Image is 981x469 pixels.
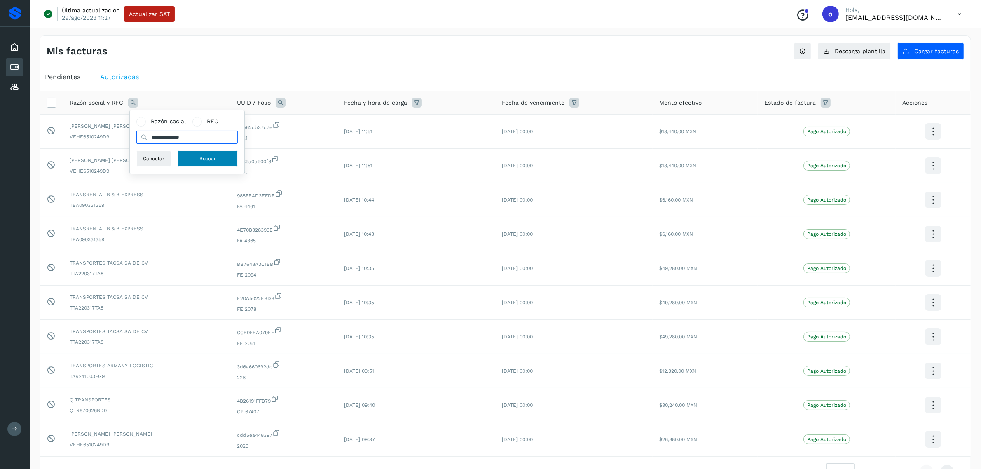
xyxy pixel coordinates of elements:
span: TRANSRENTAL B & B EXPRESS [70,225,224,232]
span: [DATE] 10:35 [344,334,374,340]
span: [DATE] 10:43 [344,231,374,237]
button: Descarga plantilla [818,42,891,60]
span: TRANSPORTES TACSA SA DE CV [70,328,224,335]
span: $13,440.00 MXN [659,163,696,169]
p: Pago Autorizado [807,163,846,169]
span: [DATE] 11:51 [344,129,372,134]
span: FA 4365 [237,237,331,244]
span: [PERSON_NAME] [PERSON_NAME] [70,430,224,438]
span: [DATE] 09:51 [344,368,374,374]
span: Cargar facturas [914,48,959,54]
span: TBA090331359 [70,202,224,209]
span: $49,280.00 MXN [659,265,697,271]
span: 2020 [237,169,331,176]
span: [PERSON_NAME] [PERSON_NAME] [70,157,224,164]
span: [DATE] 00:00 [502,129,533,134]
button: Actualizar SAT [124,6,175,22]
span: [DATE] 00:00 [502,265,533,271]
span: TRANSPORTES TACSA SA DE CV [70,259,224,267]
span: FE 2051 [237,340,331,347]
span: 988FBAD3EFDE [237,190,331,199]
span: [DATE] 00:00 [502,300,533,305]
p: 29/ago/2023 11:27 [62,14,111,21]
span: 3d6a660692dc [237,361,331,371]
span: VEHE6510249D9 [70,133,224,141]
span: FE 2094 [237,271,331,279]
span: Actualizar SAT [129,11,170,17]
span: UUID / Folio [237,98,271,107]
p: Pago Autorizado [807,368,846,374]
p: Pago Autorizado [807,402,846,408]
span: $12,320.00 MXN [659,368,696,374]
span: QTR870626BD0 [70,407,224,414]
span: 2023 [237,442,331,450]
span: 4B26191FFB79 [237,395,331,405]
span: TTA220317TA8 [70,338,224,346]
div: Inicio [6,38,23,56]
span: TRANSPORTES ARMANY-LOGISTIC [70,362,224,369]
span: $30,240.00 MXN [659,402,697,408]
p: Pago Autorizado [807,265,846,271]
span: [DATE] 00:00 [502,368,533,374]
span: 226 [237,374,331,381]
span: FE 2078 [237,305,331,313]
span: [DATE] 00:00 [502,402,533,408]
span: GP 67407 [237,408,331,415]
span: 2021 [237,134,331,142]
span: cdd5ea448397 [237,429,331,439]
p: Pago Autorizado [807,300,846,305]
p: Pago Autorizado [807,129,846,134]
span: FA 4461 [237,203,331,210]
span: $6,160.00 MXN [659,197,693,203]
span: [PERSON_NAME] [PERSON_NAME] [70,122,224,130]
span: Estado de factura [764,98,816,107]
span: TTA220317TA8 [70,270,224,277]
span: $49,280.00 MXN [659,300,697,305]
span: Monto efectivo [659,98,702,107]
p: Pago Autorizado [807,334,846,340]
span: $26,880.00 MXN [659,436,697,442]
p: Pago Autorizado [807,197,846,203]
span: [DATE] 00:00 [502,231,533,237]
span: VEHE6510249D9 [70,167,224,175]
span: VEHE6510249D9 [70,441,224,448]
span: Acciones [902,98,927,107]
span: TRANSRENTAL B & B EXPRESS [70,191,224,198]
span: Descarga plantilla [835,48,885,54]
p: Hola, [845,7,944,14]
span: $6,160.00 MXN [659,231,693,237]
span: 4669a0b900f8 [237,155,331,165]
span: [DATE] 11:51 [344,163,372,169]
p: Última actualización [62,7,120,14]
span: Fecha de vencimiento [502,98,564,107]
span: Fecha y hora de carga [344,98,407,107]
span: CCB0FEA079EF [237,326,331,336]
span: 4E70B328393E [237,224,331,234]
div: Proveedores [6,78,23,96]
span: [DATE] 10:35 [344,265,374,271]
p: Pago Autorizado [807,231,846,237]
span: Q TRANSPORTES [70,396,224,403]
span: Razón social y RFC [70,98,123,107]
span: BB7648A3C1BB [237,258,331,268]
p: Pago Autorizado [807,436,846,442]
div: Cuentas por pagar [6,58,23,76]
h4: Mis facturas [47,45,108,57]
span: TTA220317TA8 [70,304,224,312]
span: TBA090331359 [70,236,224,243]
span: $49,280.00 MXN [659,334,697,340]
span: Pendientes [45,73,80,81]
span: b7b62cb37c7e [237,121,331,131]
button: Cargar facturas [897,42,964,60]
span: Autorizadas [100,73,139,81]
span: E20A5022EBDB [237,292,331,302]
span: [DATE] 09:40 [344,402,375,408]
span: $13,440.00 MXN [659,129,696,134]
span: [DATE] 00:00 [502,436,533,442]
span: [DATE] 09:37 [344,436,375,442]
p: orlando@rfllogistics.com.mx [845,14,944,21]
span: [DATE] 00:00 [502,163,533,169]
span: [DATE] 00:00 [502,197,533,203]
span: TRANSPORTES TACSA SA DE CV [70,293,224,301]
